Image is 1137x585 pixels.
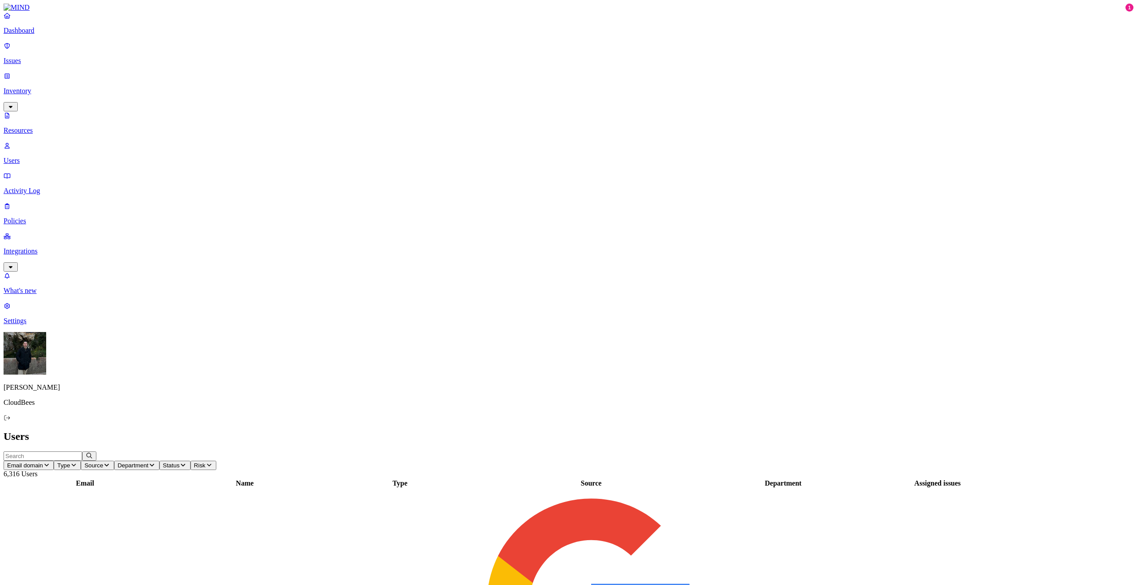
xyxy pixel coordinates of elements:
span: 6,316 Users [4,470,37,478]
span: Type [57,462,70,469]
a: Inventory [4,72,1133,110]
a: Users [4,142,1133,165]
a: What's new [4,272,1133,295]
input: Search [4,451,82,461]
div: Source [477,479,705,487]
span: Source [84,462,103,469]
a: Policies [4,202,1133,225]
img: MIND [4,4,30,12]
a: Issues [4,42,1133,65]
a: MIND [4,4,1133,12]
p: Settings [4,317,1133,325]
div: Type [324,479,476,487]
p: Resources [4,126,1133,134]
span: Department [118,462,149,469]
p: Policies [4,217,1133,225]
a: Resources [4,111,1133,134]
p: CloudBees [4,399,1133,407]
h2: Users [4,431,1133,443]
p: Users [4,157,1133,165]
span: Risk [194,462,206,469]
p: [PERSON_NAME] [4,383,1133,391]
a: Activity Log [4,172,1133,195]
p: Inventory [4,87,1133,95]
a: Integrations [4,232,1133,270]
p: Issues [4,57,1133,65]
p: Activity Log [4,187,1133,195]
a: Settings [4,302,1133,325]
p: Dashboard [4,27,1133,35]
div: Email [5,479,165,487]
p: Integrations [4,247,1133,255]
div: Name [167,479,322,487]
p: What's new [4,287,1133,295]
img: Álvaro Menéndez Llada [4,332,46,375]
div: 1 [1125,4,1133,12]
span: Status [163,462,180,469]
span: Email domain [7,462,43,469]
div: Assigned issues [862,479,1014,487]
a: Dashboard [4,12,1133,35]
div: Department [707,479,860,487]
